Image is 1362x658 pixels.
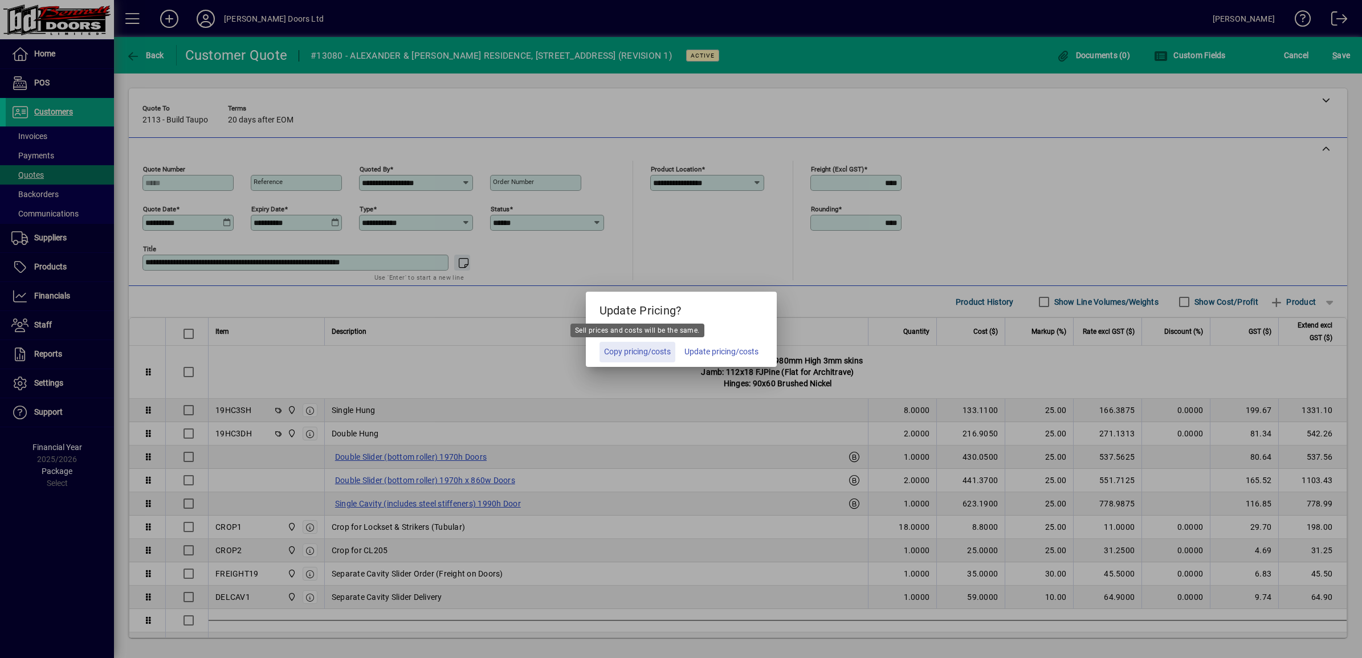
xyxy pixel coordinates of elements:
[600,342,675,362] button: Copy pricing/costs
[586,292,777,325] h5: Update Pricing?
[680,342,763,362] button: Update pricing/costs
[684,346,759,358] span: Update pricing/costs
[604,346,671,358] span: Copy pricing/costs
[570,324,704,337] div: Sell prices and costs will be the same.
